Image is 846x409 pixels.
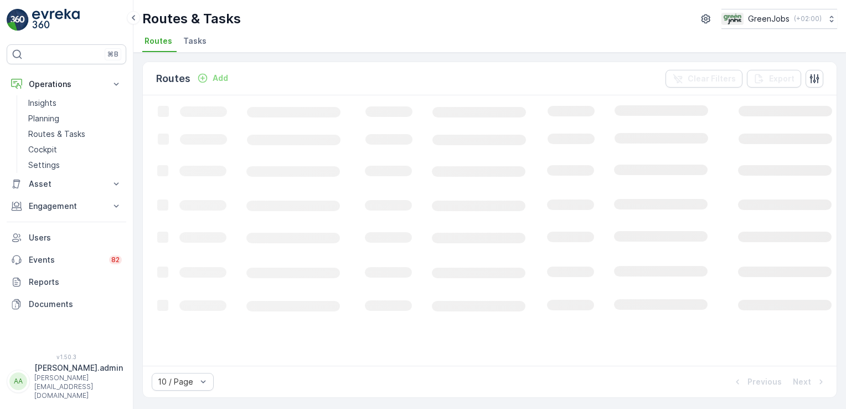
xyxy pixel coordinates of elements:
[731,375,783,388] button: Previous
[769,73,795,84] p: Export
[193,71,233,85] button: Add
[24,142,126,157] a: Cockpit
[666,70,742,88] button: Clear Filters
[7,9,29,31] img: logo
[28,98,56,109] p: Insights
[29,277,122,288] p: Reports
[28,144,57,155] p: Cockpit
[213,73,228,84] p: Add
[183,35,207,47] span: Tasks
[24,157,126,173] a: Settings
[7,227,126,249] a: Users
[7,73,126,95] button: Operations
[747,70,801,88] button: Export
[9,372,27,390] div: AA
[7,173,126,195] button: Asset
[24,95,126,111] a: Insights
[29,201,104,212] p: Engagement
[156,71,190,86] p: Routes
[747,376,782,387] p: Previous
[24,126,126,142] a: Routes & Tasks
[688,73,736,84] p: Clear Filters
[29,299,122,310] p: Documents
[721,13,744,25] img: Green_Jobs_Logo.png
[29,79,104,90] p: Operations
[32,9,80,31] img: logo_light-DOdMpM7g.png
[111,255,120,264] p: 82
[792,375,828,388] button: Next
[24,111,126,126] a: Planning
[7,354,126,360] span: v 1.50.3
[28,160,60,171] p: Settings
[34,374,123,400] p: [PERSON_NAME][EMAIL_ADDRESS][DOMAIN_NAME]
[29,254,102,265] p: Events
[7,293,126,315] a: Documents
[34,362,123,374] p: [PERSON_NAME].admin
[142,10,241,28] p: Routes & Tasks
[29,178,104,190] p: Asset
[7,249,126,271] a: Events82
[107,50,118,59] p: ⌘B
[748,13,790,24] p: GreenJobs
[7,362,126,400] button: AA[PERSON_NAME].admin[PERSON_NAME][EMAIL_ADDRESS][DOMAIN_NAME]
[145,35,172,47] span: Routes
[28,113,59,124] p: Planning
[28,129,85,140] p: Routes & Tasks
[29,232,122,243] p: Users
[7,271,126,293] a: Reports
[794,14,822,23] p: ( +02:00 )
[721,9,837,29] button: GreenJobs(+02:00)
[793,376,811,387] p: Next
[7,195,126,217] button: Engagement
